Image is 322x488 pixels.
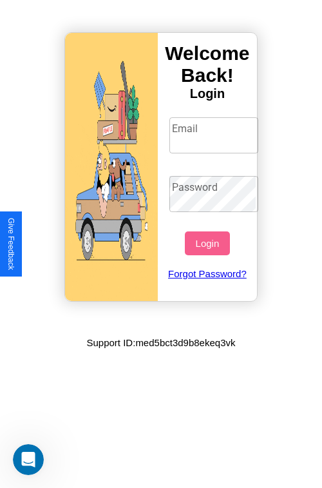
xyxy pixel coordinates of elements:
[65,33,158,301] img: gif
[185,231,229,255] button: Login
[87,334,236,351] p: Support ID: med5bct3d9b8ekeq3vk
[158,43,257,86] h3: Welcome Back!
[158,86,257,101] h4: Login
[6,218,15,270] div: Give Feedback
[13,444,44,475] iframe: Intercom live chat
[163,255,252,292] a: Forgot Password?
